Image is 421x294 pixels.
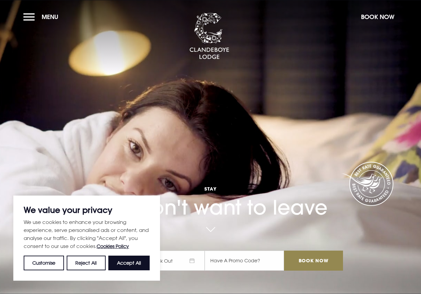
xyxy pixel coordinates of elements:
[141,251,205,271] span: Check Out
[358,10,398,24] button: Book Now
[97,243,129,249] a: Cookies Policy
[24,256,64,270] button: Customise
[24,206,150,214] p: We value your privacy
[78,186,343,192] span: Stay
[24,218,150,250] p: We use cookies to enhance your browsing experience, serve personalised ads or content, and analys...
[189,13,229,60] img: Clandeboye Lodge
[23,10,62,24] button: Menu
[284,251,343,271] input: Book Now
[42,13,58,21] span: Menu
[205,251,284,271] input: Have A Promo Code?
[78,167,343,219] h1: You won't want to leave
[108,256,150,270] button: Accept All
[67,256,105,270] button: Reject All
[13,196,160,281] div: We value your privacy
